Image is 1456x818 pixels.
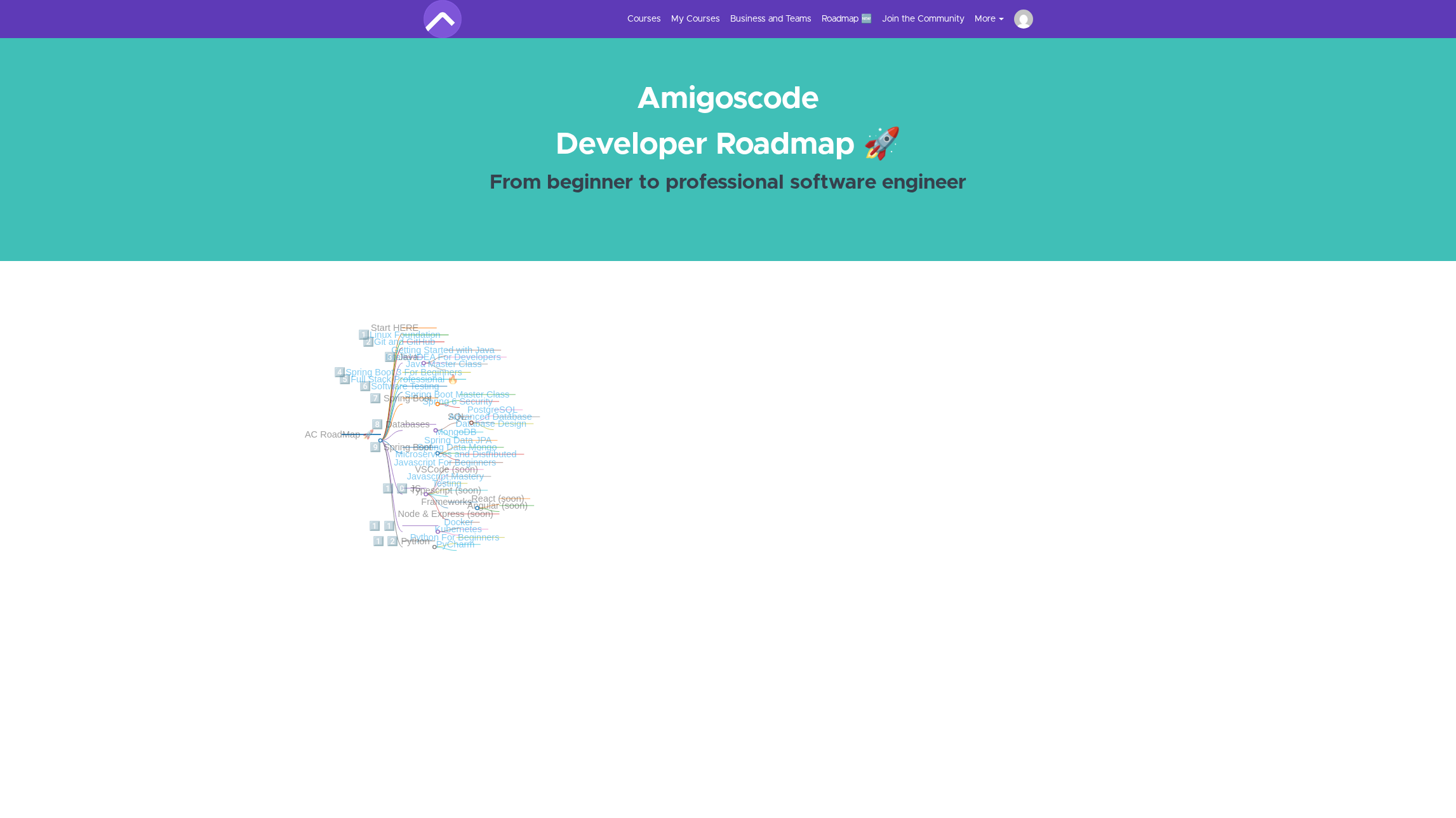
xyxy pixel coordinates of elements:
a: Javascript For Beginners [394,457,496,467]
a: Spring Boot 3 For Beginners [345,367,462,377]
div: Node & Express (soon) [397,508,494,520]
a: Spring Data Mongo [417,442,497,452]
div: 9️⃣ Spring Boot [370,442,433,453]
button: More [975,13,1014,25]
div: 1️⃣ [358,330,444,341]
div: 6️⃣ [359,380,442,392]
div: 4️⃣ [334,367,465,379]
strong: Amigoscode [637,84,819,114]
a: Git and GitHub [374,337,435,346]
a: Spring Boot Master Class [404,389,509,399]
a: Java Master Class [406,359,482,368]
a: Roadmap 🆕 [822,13,872,25]
div: 7️⃣ Spring Boot [370,392,433,404]
a: Software Testing [371,381,439,391]
strong: Developer Roadmap 🚀 [556,130,901,160]
a: Getting Started with Java [391,345,495,354]
a: Courses [627,13,661,25]
img: codewitholivier@gmail.com [1014,10,1033,29]
div: 1️⃣ 2️⃣ Python [373,535,430,547]
div: 3️⃣ Java [384,351,419,363]
a: Full Stack Professional 🔥 [351,374,458,384]
a: PyCharm [436,539,475,549]
div: Start HERE 👋🏿 [371,323,432,345]
a: My Courses [671,13,720,25]
a: Business and Teams [730,13,811,25]
div: 1️⃣ 1️⃣ DevOPS [369,520,433,543]
a: IntelliJ IDEA For Developers [385,352,501,361]
div: 5️⃣ [339,373,461,385]
div: SQL [448,411,467,422]
div: React (soon) [471,493,525,504]
a: PostgreSQL [467,405,518,414]
div: Frameworks [421,497,472,508]
div: AC RoadMap 🚀 [305,429,376,440]
a: Spring Data JPA [424,436,492,445]
a: Spring 6 Security [422,396,493,406]
a: Linux Foundation [370,330,441,339]
a: MongoDB [436,427,477,436]
div: VSCode (soon) [415,464,478,475]
a: Docker [444,517,473,526]
div: Angular (soon) [467,500,529,511]
a: Microservices and Distributed [396,449,517,459]
div: Typescript (soon) [410,485,483,496]
a: Database Design [456,419,527,428]
a: Kubernetes [434,524,481,533]
div: 8️⃣ Databases [371,419,431,430]
a: Testing [432,478,462,488]
div: 2️⃣ [363,336,439,347]
a: Javascript Mastery [407,471,484,481]
a: Join the Community [882,13,965,25]
div: 1️⃣ 0️⃣ JS [382,483,422,494]
a: Advanced Database [449,412,532,421]
a: Python For Beginners [410,532,500,542]
strong: From beginner to professional software engineer [490,173,966,193]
